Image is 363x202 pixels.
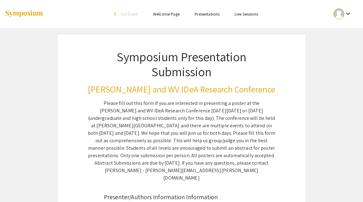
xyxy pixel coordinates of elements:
[104,192,259,202] div: Presenter/Authors Information Information
[88,100,276,182] div: Please fill out this form if you are interested in presenting a poster at the [PERSON_NAME] and W...
[153,11,180,17] a: Welcome Page
[235,11,258,17] a: Live Sessions
[88,84,276,95] h3: [PERSON_NAME] and WV IDeA Research Conference
[195,11,220,17] a: Presentations
[327,7,358,21] button: Expand account dropdown
[114,12,118,16] div: arrow_back_ios
[5,10,44,18] img: Symposium by ForagerOne
[121,11,138,17] span: Exit Event
[88,49,276,79] h1: Symposium Presentation Submission
[5,174,26,197] iframe: Chat
[344,10,352,17] mat-icon: Expand account dropdown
